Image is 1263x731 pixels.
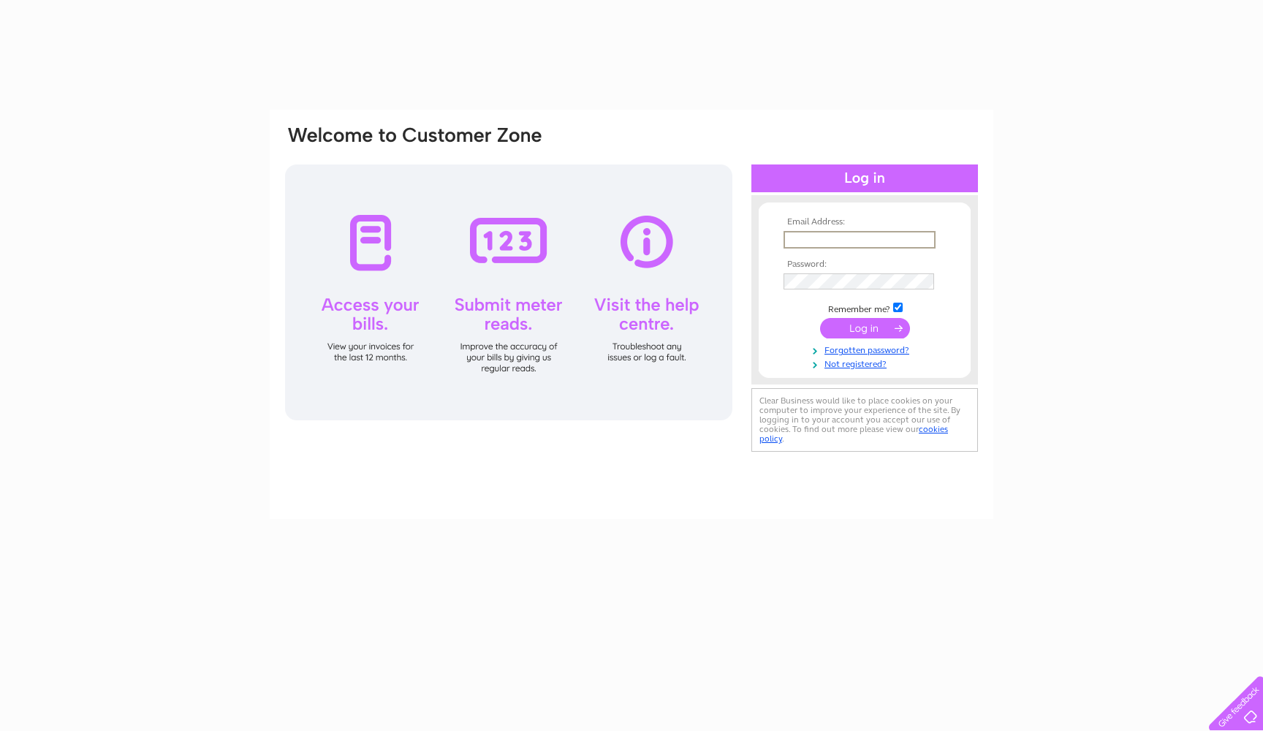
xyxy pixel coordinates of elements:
[780,300,949,315] td: Remember me?
[784,356,949,370] a: Not registered?
[820,318,910,338] input: Submit
[780,260,949,270] th: Password:
[759,424,948,444] a: cookies policy
[780,217,949,227] th: Email Address:
[751,388,978,452] div: Clear Business would like to place cookies on your computer to improve your experience of the sit...
[784,342,949,356] a: Forgotten password?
